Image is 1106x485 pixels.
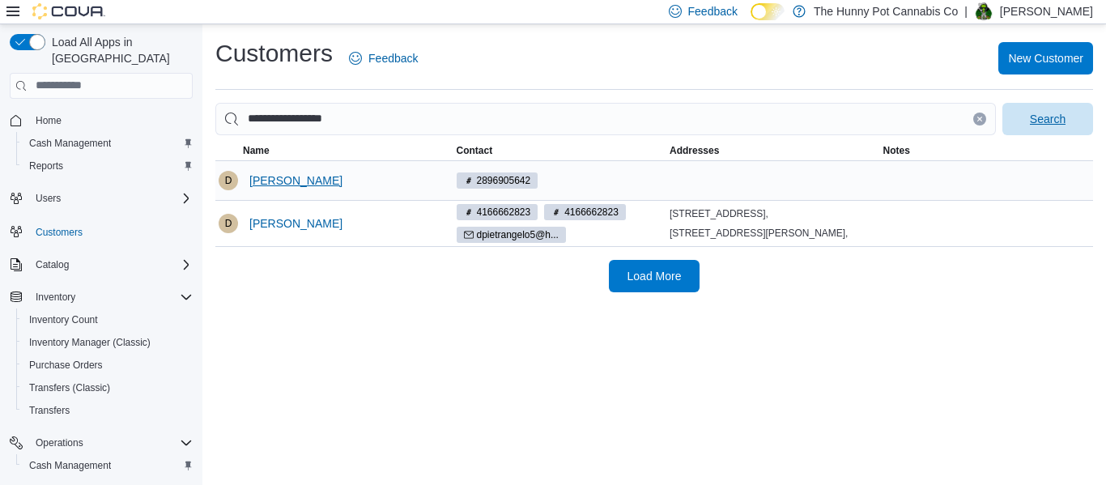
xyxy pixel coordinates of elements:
[964,2,968,21] p: |
[23,333,193,352] span: Inventory Manager (Classic)
[36,436,83,449] span: Operations
[1008,50,1083,66] span: New Customer
[29,189,67,208] button: Users
[29,433,90,453] button: Operations
[23,156,193,176] span: Reports
[23,401,193,420] span: Transfers
[29,223,89,242] a: Customers
[23,456,193,475] span: Cash Management
[564,205,619,219] span: 4166662823
[29,459,111,472] span: Cash Management
[36,114,62,127] span: Home
[973,113,986,126] button: Clear input
[29,287,82,307] button: Inventory
[3,187,199,210] button: Users
[3,219,199,243] button: Customers
[29,221,193,241] span: Customers
[23,310,104,330] a: Inventory Count
[477,173,531,188] span: 2896905642
[29,313,98,326] span: Inventory Count
[751,3,785,20] input: Dark Mode
[29,255,75,274] button: Catalog
[23,355,109,375] a: Purchase Orders
[23,134,117,153] a: Cash Management
[23,156,70,176] a: Reports
[670,227,877,240] div: [STREET_ADDRESS][PERSON_NAME],
[477,205,531,219] span: 4166662823
[249,215,342,232] span: [PERSON_NAME]
[670,207,877,220] div: [STREET_ADDRESS],
[1002,103,1093,135] button: Search
[814,2,958,21] p: The Hunny Pot Cannabis Co
[688,3,738,19] span: Feedback
[32,3,105,19] img: Cova
[3,253,199,276] button: Catalog
[23,378,117,398] a: Transfers (Classic)
[29,189,193,208] span: Users
[457,204,538,220] span: 4166662823
[29,433,193,453] span: Operations
[29,160,63,172] span: Reports
[29,110,193,130] span: Home
[477,228,559,242] span: dpietrangelo5@h...
[225,171,232,190] span: D
[36,291,75,304] span: Inventory
[23,378,193,398] span: Transfers (Classic)
[29,287,193,307] span: Inventory
[219,214,238,233] div: Daniel
[243,164,349,197] button: [PERSON_NAME]
[23,456,117,475] a: Cash Management
[45,34,193,66] span: Load All Apps in [GEOGRAPHIC_DATA]
[36,226,83,239] span: Customers
[215,37,333,70] h1: Customers
[368,50,418,66] span: Feedback
[457,144,493,157] span: Contact
[23,401,76,420] a: Transfers
[1000,2,1093,21] p: [PERSON_NAME]
[36,258,69,271] span: Catalog
[974,2,993,21] div: Alexyss Dodd
[457,227,566,243] span: dpietrangelo5@h...
[29,111,68,130] a: Home
[243,207,349,240] button: [PERSON_NAME]
[457,172,538,189] span: 2896905642
[998,42,1093,74] button: New Customer
[544,204,626,220] span: 4166662823
[16,454,199,477] button: Cash Management
[1030,111,1066,127] span: Search
[29,404,70,417] span: Transfers
[36,192,61,205] span: Users
[883,144,910,157] span: Notes
[3,432,199,454] button: Operations
[23,355,193,375] span: Purchase Orders
[29,359,103,372] span: Purchase Orders
[23,134,193,153] span: Cash Management
[3,108,199,132] button: Home
[16,377,199,399] button: Transfers (Classic)
[249,172,342,189] span: [PERSON_NAME]
[670,144,719,157] span: Addresses
[29,381,110,394] span: Transfers (Classic)
[751,20,751,21] span: Dark Mode
[219,171,238,190] div: Daniel
[627,268,682,284] span: Load More
[16,399,199,422] button: Transfers
[16,132,199,155] button: Cash Management
[29,255,193,274] span: Catalog
[16,155,199,177] button: Reports
[342,42,424,74] a: Feedback
[16,331,199,354] button: Inventory Manager (Classic)
[29,336,151,349] span: Inventory Manager (Classic)
[23,310,193,330] span: Inventory Count
[16,308,199,331] button: Inventory Count
[16,354,199,377] button: Purchase Orders
[23,333,157,352] a: Inventory Manager (Classic)
[243,144,270,157] span: Name
[3,286,199,308] button: Inventory
[29,137,111,150] span: Cash Management
[225,214,232,233] span: D
[609,260,700,292] button: Load More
